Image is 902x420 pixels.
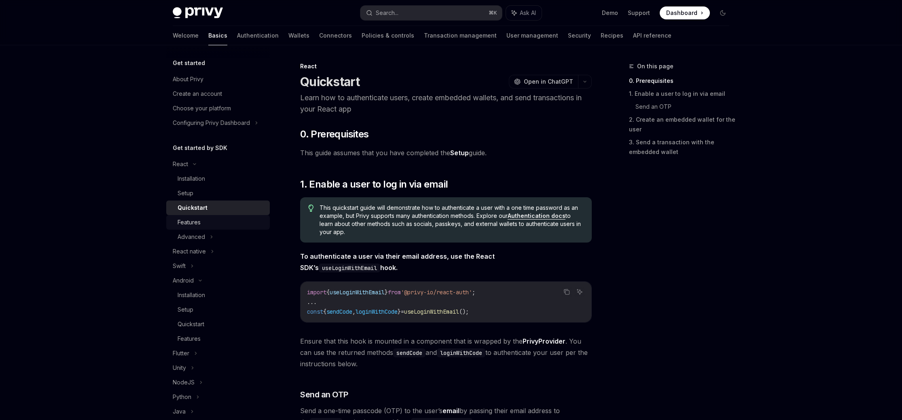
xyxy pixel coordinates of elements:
span: ; [472,289,475,296]
a: 3. Send a transaction with the embedded wallet [629,136,736,158]
span: } [398,308,401,315]
span: const [307,308,323,315]
div: Features [178,217,201,227]
a: 1. Enable a user to log in via email [629,87,736,100]
div: Swift [173,261,186,271]
div: React [300,62,592,70]
div: NodeJS [173,378,195,387]
div: Flutter [173,348,189,358]
span: 1. Enable a user to log in via email [300,178,448,191]
a: Policies & controls [362,26,414,45]
a: Features [166,331,270,346]
div: Setup [178,305,193,314]
h5: Get started by SDK [173,143,227,153]
span: } [385,289,388,296]
span: This quickstart guide will demonstrate how to authenticate a user with a one time password as an ... [320,204,584,236]
a: Installation [166,171,270,186]
a: Send an OTP [635,100,736,113]
a: Recipes [601,26,623,45]
div: Installation [178,290,205,300]
div: Quickstart [178,319,204,329]
span: , [352,308,356,315]
a: Basics [208,26,227,45]
div: Search... [376,8,398,18]
div: Create an account [173,89,222,99]
div: Installation [178,174,205,184]
span: = [401,308,404,315]
div: Setup [178,188,193,198]
a: Quickstart [166,317,270,331]
a: Demo [602,9,618,17]
div: Android [173,276,194,285]
a: Features [166,215,270,230]
span: loginWithCode [356,308,398,315]
div: React [173,159,188,169]
div: Java [173,407,186,416]
a: Welcome [173,26,199,45]
button: Search...⌘K [360,6,502,20]
span: useLoginWithEmail [404,308,459,315]
span: import [307,289,326,296]
span: { [326,289,330,296]
a: Wallets [288,26,309,45]
button: Toggle dark mode [716,6,729,19]
div: Quickstart [178,203,208,213]
span: Send an OTP [300,389,348,400]
div: Python [173,392,191,402]
button: Ask AI [574,287,585,297]
span: (); [459,308,469,315]
button: Open in ChatGPT [509,75,578,89]
a: Choose your platform [166,101,270,116]
a: Create an account [166,87,270,101]
a: Setup [166,186,270,201]
span: '@privy-io/react-auth' [401,289,472,296]
strong: To authenticate a user via their email address, use the React SDK’s hook. [300,252,495,272]
button: Ask AI [506,6,542,20]
span: ⌘ K [489,10,497,16]
a: Security [568,26,591,45]
a: User management [506,26,558,45]
span: 0. Prerequisites [300,128,368,141]
div: Configuring Privy Dashboard [173,118,250,128]
a: Transaction management [424,26,497,45]
a: 0. Prerequisites [629,74,736,87]
div: Advanced [178,232,205,242]
span: Dashboard [666,9,697,17]
span: ... [307,298,317,306]
h5: Get started [173,58,205,68]
a: Support [628,9,650,17]
code: sendCode [393,348,426,357]
div: Features [178,334,201,344]
code: loginWithCode [437,348,485,357]
a: API reference [633,26,671,45]
a: Authentication [237,26,279,45]
div: About Privy [173,74,203,84]
span: This guide assumes that you have completed the guide. [300,147,592,158]
span: useLoginWithEmail [330,289,385,296]
strong: email [443,407,459,415]
a: Setup [450,149,469,157]
span: sendCode [326,308,352,315]
a: 2. Create an embedded wallet for the user [629,113,736,136]
p: Learn how to authenticate users, create embedded wallets, and send transactions in your React app [300,92,592,115]
code: useLoginWithEmail [319,264,380,272]
a: Authentication docs [508,212,565,219]
a: PrivyProvider [523,337,565,346]
div: Unity [173,363,186,373]
span: { [323,308,326,315]
a: Quickstart [166,201,270,215]
span: On this page [637,61,673,71]
a: Setup [166,302,270,317]
span: Open in ChatGPT [524,78,573,86]
span: Ask AI [520,9,536,17]
img: dark logo [173,7,223,19]
button: Copy the contents from the code block [561,287,572,297]
a: Installation [166,288,270,302]
a: Dashboard [660,6,710,19]
div: React native [173,247,206,256]
h1: Quickstart [300,74,360,89]
span: Ensure that this hook is mounted in a component that is wrapped by the . You can use the returned... [300,336,592,369]
a: About Privy [166,72,270,87]
a: Connectors [319,26,352,45]
div: Choose your platform [173,103,231,113]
